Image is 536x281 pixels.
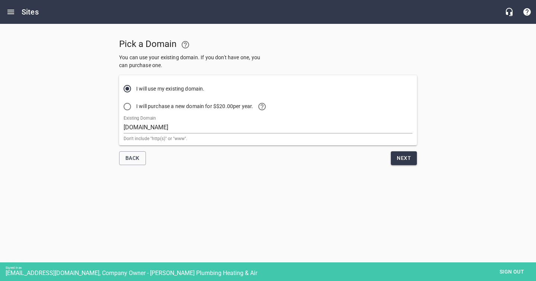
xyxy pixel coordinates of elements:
button: Next [391,151,417,165]
a: Learn more about Domains [176,36,194,54]
button: Back [119,151,146,165]
input: mycompany.com [124,121,412,133]
span: Back [125,154,140,163]
label: Existing Domain [124,116,156,121]
h5: Pick a Domain [119,36,265,54]
button: Live Chat [500,3,518,21]
span: I will purchase a new domain for $ $20.00 per year. [136,98,271,116]
button: Sign out [493,265,530,279]
div: [EMAIL_ADDRESS][DOMAIN_NAME], Company Owner - [PERSON_NAME] Plumbing Heating & Air [6,269,536,277]
span: Next [397,154,411,163]
p: Don't include "http(s)" or "www". [124,136,412,141]
button: Support Portal [518,3,536,21]
button: Open drawer [2,3,20,21]
span: I will use my existing domain. [136,85,205,93]
span: Sign out [496,267,527,277]
p: You can use your existing domain. If you don't have one, you can purchase one. [119,54,265,69]
h6: Sites [22,6,39,18]
div: Signed in as [6,266,536,269]
a: Learn more about purchasing your domain through GoBoost [253,98,271,116]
